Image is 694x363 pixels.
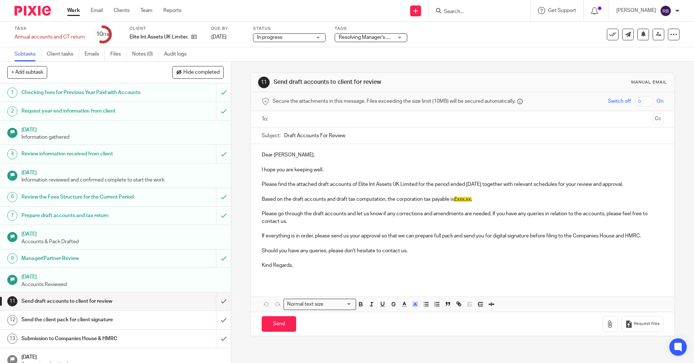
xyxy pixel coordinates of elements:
[7,253,17,264] div: 9
[21,167,224,176] h1: [DATE]
[7,296,17,306] div: 11
[285,301,325,308] span: Normal text size
[660,5,671,17] img: svg%3E
[103,33,109,37] small: /18
[21,229,224,238] h1: [DATE]
[253,26,326,32] label: Status
[454,197,472,202] span: £xxx.xx.
[7,87,17,98] div: 1
[7,106,17,117] div: 2
[274,78,478,86] h1: Send draft accounts to client for review
[15,26,85,32] label: Task
[273,98,515,105] span: Secure the attachments in this message. Files exceeding the size limit (10MB) will be secured aut...
[15,33,85,41] div: Annual accounts and CT return
[657,98,664,105] span: On
[21,210,146,221] h1: Prepare draft accounts and tax return
[21,281,224,288] p: Accounts Reviewed
[326,301,352,308] input: Search for option
[67,7,80,14] a: Work
[262,316,296,332] input: Send
[21,333,146,344] h1: Submission to Companies House & HMRC
[132,47,159,61] a: Notes (0)
[21,176,224,184] p: Information reviewed and confirmed complete to start the work
[21,253,146,264] h1: Manager/Partner Review
[130,33,188,41] p: Elite Int Assets UK Limited
[91,7,103,14] a: Email
[85,47,105,61] a: Emails
[110,47,127,61] a: Files
[96,30,109,38] div: 10
[262,166,663,174] p: I hope you are keeping well.
[21,148,146,159] h1: Review information received from client
[21,87,146,98] h1: Checking fees for Previous Year Paid with Accounts
[163,7,181,14] a: Reports
[21,352,224,361] h1: [DATE]
[164,47,192,61] a: Audit logs
[130,26,202,32] label: Client
[114,7,130,14] a: Clients
[653,114,664,125] button: Cc
[15,6,51,16] img: Pixie
[548,8,576,13] span: Get Support
[211,26,244,32] label: Due by
[262,247,663,254] p: Should you have any queries, please don't hesitate to contact us.
[262,232,663,240] p: If everything is in order, please send us your approval so that we can prepare full pack and send...
[21,314,146,325] h1: Send the client pack for client signature
[15,47,41,61] a: Subtasks
[7,192,17,202] div: 6
[7,66,47,78] button: + Add subtask
[140,7,152,14] a: Team
[7,315,17,325] div: 12
[616,7,656,14] p: [PERSON_NAME]
[172,66,224,78] button: Hide completed
[339,35,418,40] span: Resolving Manager's Review Points
[262,151,663,159] p: Dear [PERSON_NAME],
[283,299,356,310] div: Search for option
[262,210,663,225] p: Please go through the draft accounts and let us know if any corrections and amendments are needed...
[21,192,146,203] h1: Review the Fees Structure for the Current Period
[608,98,631,105] span: Switch off
[634,321,660,327] span: Request files
[21,125,224,134] h1: [DATE]
[183,70,220,76] span: Hide completed
[257,35,282,40] span: In progress
[7,334,17,344] div: 13
[621,316,664,332] button: Request files
[7,211,17,221] div: 7
[262,262,663,269] p: Kind Regards,
[631,79,667,85] div: Manual email
[21,272,224,281] h1: [DATE]
[262,115,270,123] label: To:
[262,132,281,139] label: Subject:
[21,106,146,117] h1: Request year end information from client
[335,26,407,32] label: Tags
[7,149,17,159] div: 4
[258,77,270,88] div: 11
[21,296,146,307] h1: Send draft accounts to client for review
[211,34,226,40] span: [DATE]
[443,9,509,15] input: Search
[21,238,224,245] p: Accounts & Pack Drafted
[47,47,79,61] a: Client tasks
[262,181,663,188] p: Please find the attached draft accounts of Elite Int Assets UK Limited for the period ended [DATE...
[262,196,663,203] p: Based on the draft accounts and draft tax computation, the corporation tax payable is
[21,134,224,141] p: Information gathered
